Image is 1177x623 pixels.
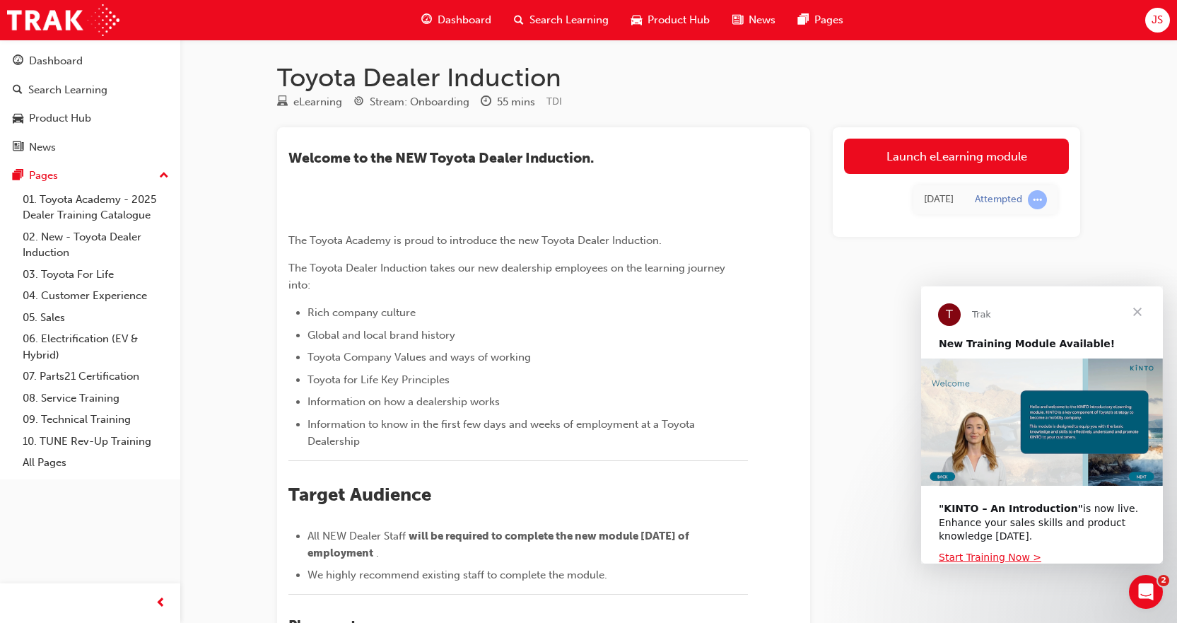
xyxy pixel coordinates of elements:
div: Profile image for Trak [16,102,45,130]
div: Pages [29,168,58,184]
span: Information to know in the first few days and weeks of employment at a Toyota Dealership [308,418,698,448]
div: Thu Aug 07 2025 08:23:57 GMT+1000 (Australian Eastern Standard Time) [924,192,954,208]
span: Learning resource code [546,95,562,107]
a: 10. TUNE Rev-Up Training [17,431,175,453]
a: Product Hub [6,105,175,132]
span: Login Issues [50,207,111,219]
span: news-icon [13,141,23,154]
a: 06. Electrification (EV & Hybrid) [17,328,175,366]
span: car-icon [631,11,642,29]
span: Rich company culture [308,306,416,319]
button: Send us a message [65,373,218,401]
button: Pages [6,163,175,189]
h1: Messages [105,6,181,30]
div: Search Learning [28,82,107,98]
div: Stream [353,93,469,111]
span: search-icon [13,84,23,97]
span: learningRecordVerb_ATTEMPT-icon [1028,190,1047,209]
div: 55 mins [497,94,535,110]
span: pages-icon [13,170,23,182]
span: New Training Module Available! "KINTO – An Introduction" is now live. Enhance your sales skills a... [50,103,786,114]
span: prev-icon [156,595,166,612]
a: 07. Parts21 Certification [17,366,175,388]
span: The Toyota Dealer Induction takes our new dealership employees on the learning journey into: [288,262,728,291]
a: Dashboard [6,48,175,74]
span: target-icon [353,96,364,109]
div: Type [277,93,342,111]
a: Launch eLearning module [844,139,1069,174]
a: All Pages [17,452,175,474]
div: Dashboard [29,53,83,69]
span: guage-icon [13,55,23,68]
a: 09. Technical Training [17,409,175,431]
div: Profile image for Trak [16,154,45,182]
span: Dashboard [438,12,491,28]
span: guage-icon [421,11,432,29]
div: • [DATE] [74,64,113,78]
span: News [749,12,775,28]
div: Duration [481,93,535,111]
span: pages-icon [798,11,809,29]
span: All NEW Dealer Staff [308,530,406,542]
button: DashboardSearch LearningProduct HubNews [6,45,175,163]
a: guage-iconDashboard [410,6,503,35]
div: Trak [50,64,71,78]
a: 05. Sales [17,307,175,329]
span: Toyota Company Values and ways of working [308,351,531,363]
div: Profile image for Trak [16,206,45,235]
div: Profile image for Trak [16,50,45,78]
span: Information on how a dealership works [308,395,500,408]
a: 02. New - Toyota Dealer Induction [17,226,175,264]
div: Attempted [975,193,1022,206]
span: ​Welcome to the NEW Toyota Dealer Induction. [288,150,594,166]
div: eLearning [293,94,342,110]
iframe: Intercom live chat message [921,286,1163,564]
a: car-iconProduct Hub [620,6,721,35]
div: Trak [50,116,71,131]
div: Toyota Training Resource Centre [50,221,207,235]
span: clock-icon [481,96,491,109]
a: 04. Customer Experience [17,285,175,307]
a: Search Learning [6,77,175,103]
span: Home [56,477,85,487]
div: Stream: Onboarding [370,94,469,110]
a: news-iconNews [721,6,787,35]
div: • [DATE] [210,221,250,235]
div: Close [248,6,274,31]
a: search-iconSearch Learning [503,6,620,35]
span: up-icon [159,167,169,185]
span: Pages [814,12,843,28]
span: will be required to complete the new module [DATE] of employment [308,530,691,559]
div: Product Hub [29,110,91,127]
div: News [29,139,56,156]
span: Global and local brand history [308,329,455,342]
span: news-icon [732,11,743,29]
span: Product Hub [648,12,710,28]
div: • [DATE] [74,168,113,183]
a: pages-iconPages [787,6,855,35]
img: Trak [7,4,119,36]
span: learningResourceType_ELEARNING-icon [277,96,288,109]
span: 2 [1158,575,1169,586]
button: JS [1145,8,1170,33]
a: News [6,134,175,161]
a: 08. Service Training [17,388,175,409]
div: • [DATE] [74,116,113,131]
span: . [376,547,379,559]
span: Toyota for Life Key Principles [308,373,450,386]
h1: Toyota Dealer Induction [277,62,1080,93]
span: Target Audience [288,484,431,506]
span: JS [1152,12,1163,28]
button: Messages [141,441,283,498]
iframe: Intercom live chat [1129,575,1163,609]
a: 03. Toyota For Life [17,264,175,286]
span: Search Learning [529,12,609,28]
